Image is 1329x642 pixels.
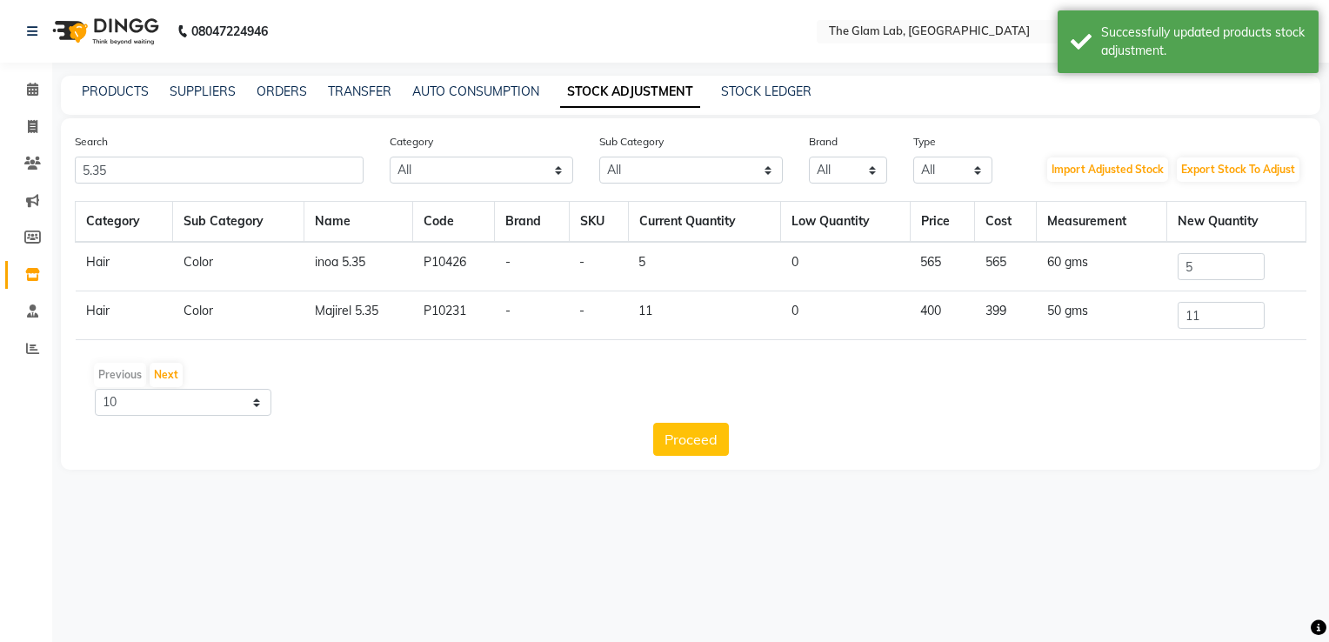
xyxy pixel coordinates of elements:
input: Search Product [75,157,364,184]
td: Hair [76,242,173,291]
td: Hair [76,291,173,340]
td: P10231 [413,291,495,340]
td: - [495,242,569,291]
td: 50 gms [1037,291,1167,340]
td: Color [173,242,304,291]
label: Sub Category [599,134,664,150]
th: Brand [495,202,569,243]
a: PRODUCTS [82,84,149,99]
button: Export Stock To Adjust [1177,157,1299,182]
th: Sub Category [173,202,304,243]
th: Code [413,202,495,243]
td: - [495,291,569,340]
a: STOCK LEDGER [721,84,811,99]
td: 60 gms [1037,242,1167,291]
td: - [569,242,628,291]
td: 399 [975,291,1037,340]
td: Color [173,291,304,340]
th: Name [304,202,413,243]
a: TRANSFER [328,84,391,99]
td: Majirel 5.35 [304,291,413,340]
button: Next [150,363,183,387]
b: 08047224946 [191,7,268,56]
th: Low Quantity [781,202,910,243]
td: 565 [910,242,975,291]
th: Price [910,202,975,243]
td: - [569,291,628,340]
label: Type [913,134,936,150]
th: Category [76,202,173,243]
td: 11 [628,291,780,340]
a: SUPPLIERS [170,84,236,99]
th: Measurement [1037,202,1167,243]
img: logo [44,7,164,56]
td: inoa 5.35 [304,242,413,291]
button: Import Adjusted Stock [1047,157,1168,182]
a: ORDERS [257,84,307,99]
th: SKU [569,202,628,243]
th: Cost [975,202,1037,243]
td: 5 [628,242,780,291]
label: Search [75,134,108,150]
button: Proceed [653,423,729,456]
div: Successfully updated products stock adjustment. [1101,23,1306,60]
td: P10426 [413,242,495,291]
th: Current Quantity [628,202,780,243]
label: Category [390,134,433,150]
td: 0 [781,242,910,291]
td: 400 [910,291,975,340]
th: New Quantity [1167,202,1306,243]
label: Brand [809,134,838,150]
a: STOCK ADJUSTMENT [560,77,700,108]
td: 565 [975,242,1037,291]
td: 0 [781,291,910,340]
a: AUTO CONSUMPTION [412,84,539,99]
